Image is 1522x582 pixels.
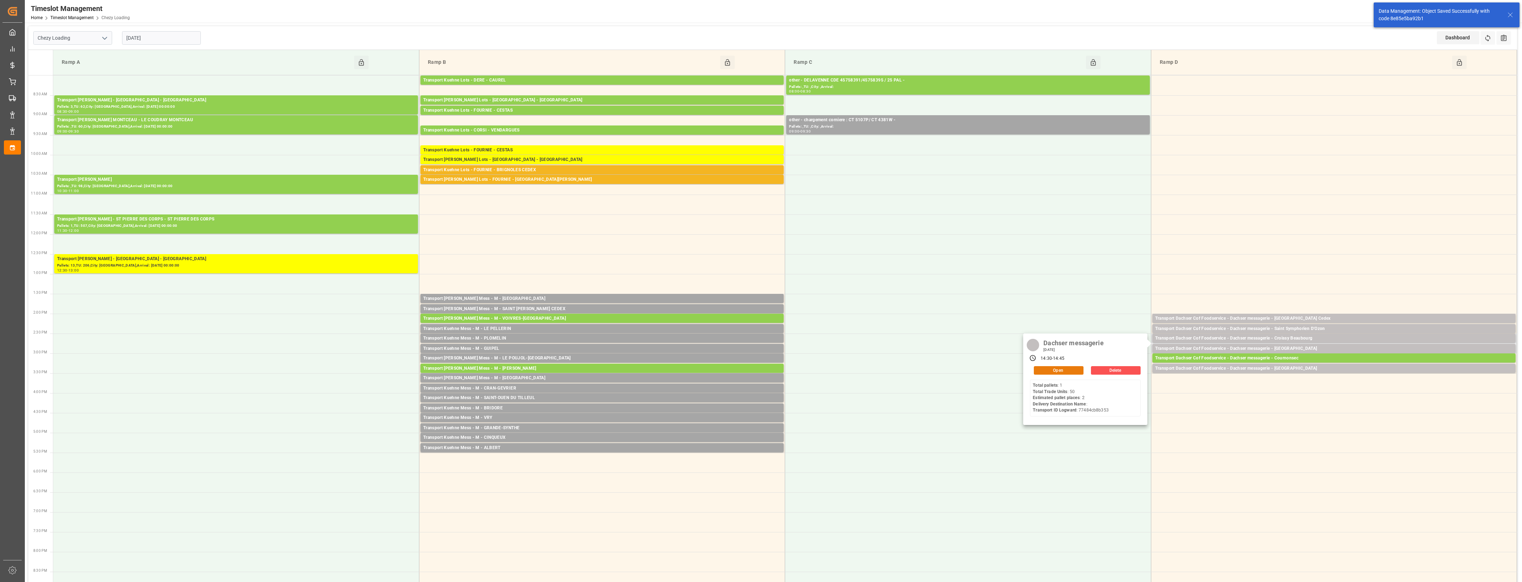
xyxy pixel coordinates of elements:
div: - [799,130,800,133]
div: Pallets: 2,TU: 4,City: [GEOGRAPHIC_DATA],Arrival: [DATE] 00:00:00 [1155,352,1513,358]
div: Pallets: ,TU: 93,City: [PERSON_NAME],Arrival: [DATE] 00:00:00 [423,372,781,378]
div: : 1 : 50 : 2 : : 77484cb8b353 [1033,382,1108,414]
div: Transport [PERSON_NAME] Mess - M - LE POUJOL-[GEOGRAPHIC_DATA] [423,355,781,362]
div: Pallets: 1,TU: 94,City: [GEOGRAPHIC_DATA],Arrival: [DATE] 00:00:00 [423,114,781,120]
div: Pallets: 8,TU: 270,City: [GEOGRAPHIC_DATA],Arrival: [DATE] 00:00:00 [423,104,781,110]
div: Pallets: 1,TU: 60,City: [GEOGRAPHIC_DATA],Arrival: [DATE] 00:00:00 [423,163,781,169]
div: Transport Dachser Cof Foodservice - Dachser messagerie - [GEOGRAPHIC_DATA] [1155,365,1513,372]
div: Pallets: ,TU: 6,City: [GEOGRAPHIC_DATA][PERSON_NAME],Arrival: [DATE] 00:00:00 [423,332,781,338]
div: Transport Kuehne Mess - M - SAINT-OUEN DU TILLEUL [423,394,781,402]
div: Ramp B [425,56,720,69]
div: Transport [PERSON_NAME] [57,176,415,183]
div: Transport [PERSON_NAME] - [GEOGRAPHIC_DATA] - [GEOGRAPHIC_DATA] [57,256,415,263]
div: Transport [PERSON_NAME] Mess - M - SAINT [PERSON_NAME] CEDEX [423,306,781,313]
span: 11:30 AM [31,211,47,215]
div: Transport Kuehne Mess - M - ALBERT [423,444,781,452]
div: Pallets: 13,TU: 206,City: [GEOGRAPHIC_DATA],Arrival: [DATE] 00:00:00 [57,263,415,269]
span: 10:30 AM [31,172,47,175]
div: Pallets: 23,TU: 117,City: [GEOGRAPHIC_DATA],Arrival: [DATE] 00:00:00 [423,84,781,90]
div: Ramp A [59,56,354,69]
div: 14:30 [1041,356,1052,362]
div: 11:30 [57,229,67,232]
div: Pallets: ,TU: 6,City: [PERSON_NAME],Arrival: [DATE] 00:00:00 [423,452,781,458]
span: 6:00 PM [33,469,47,473]
div: - [67,110,68,113]
div: Pallets: ,TU: 5,City: [GEOGRAPHIC_DATA],Arrival: [DATE] 00:00:00 [423,412,781,418]
div: Pallets: ,TU: 24,City: [GEOGRAPHIC_DATA][PERSON_NAME],Arrival: [DATE] 00:00:00 [423,313,781,319]
span: 9:00 AM [33,112,47,116]
div: Pallets: ,TU: 66,City: [GEOGRAPHIC_DATA][PERSON_NAME],Arrival: [DATE] 00:00:00 [423,183,781,189]
div: Ramp C [791,56,1086,69]
div: Pallets: ,TU: 6,City: [GEOGRAPHIC_DATA],Arrival: [DATE] 00:00:00 [423,441,781,447]
div: Pallets: ,TU: 6,City: GRANDE-SYNTHE,Arrival: [DATE] 00:00:00 [423,432,781,438]
div: - [1052,356,1053,362]
b: Delivery Destination Name [1033,402,1086,407]
div: Transport Kuehne Mess - M - CRAN-GEVRIER [423,385,781,392]
a: Home [31,15,43,20]
div: 14:45 [1053,356,1064,362]
span: 1:00 PM [33,271,47,275]
div: Transport [PERSON_NAME] MONTCEAU - LE COUDRAY MONTCEAU [57,117,415,124]
div: - [799,90,800,93]
div: 09:30 [68,130,79,133]
div: Pallets: 3,TU: 30,City: Saint Symphorien D'Ozon,Arrival: [DATE] 00:00:00 [1155,332,1513,338]
div: Pallets: 4,TU: ,City: BRIGNOLES CEDEX,Arrival: [DATE] 00:00:00 [423,174,781,180]
div: Dachser messagerie [1041,337,1106,347]
div: Transport Kuehne Lots - DERE - CAUREL [423,77,781,84]
div: Transport Dachser Cof Foodservice - Dachser messagerie - Saint Symphorien D'Ozon [1155,325,1513,332]
div: Pallets: 1,TU: 54,City: [GEOGRAPHIC_DATA],Arrival: [DATE] 00:00:00 [1155,322,1513,328]
b: Transport ID Logward [1033,408,1076,413]
span: 12:30 PM [31,251,47,255]
div: Dashboard [1437,31,1479,44]
div: Pallets: ,TU: ,City: ,Arrival: [789,124,1147,130]
div: Transport Kuehne Lots - CORSI - VENDARGUES [423,127,781,134]
div: - [67,130,68,133]
span: 8:30 AM [33,92,47,96]
div: Pallets: ,TU: 6,City: [GEOGRAPHIC_DATA],Arrival: [DATE] 00:00:00 [423,402,781,408]
div: 09:00 [68,110,79,113]
div: other - DELAVENNE CDE 45758391/45758395 / 25 PAL - [789,77,1147,84]
span: 3:00 PM [33,350,47,354]
div: Transport [PERSON_NAME] - [GEOGRAPHIC_DATA] - [GEOGRAPHIC_DATA] [57,97,415,104]
b: Estimated pallet places [1033,395,1080,400]
div: Transport Dachser Cof Foodservice - Dachser messagerie - [GEOGRAPHIC_DATA] [1155,345,1513,352]
div: Transport Kuehne Mess - M - VRY [423,414,781,421]
div: 08:30 [57,110,67,113]
div: 13:00 [68,269,79,272]
div: Transport Kuehne Mess - M - CINQUEUX [423,434,781,441]
div: Data Management: Object Saved Successfully with code 8e85e5ba92b1 [1379,7,1501,22]
button: open menu [99,33,110,44]
button: Delete [1091,366,1141,375]
div: Transport [PERSON_NAME] Mess - M - [GEOGRAPHIC_DATA] [423,375,781,382]
div: Transport [PERSON_NAME] Lots - [GEOGRAPHIC_DATA] - [GEOGRAPHIC_DATA] [423,156,781,163]
span: 4:00 PM [33,390,47,394]
div: Transport Kuehne Mess - M - PLOMELIN [423,335,781,342]
a: Timeslot Management [50,15,94,20]
span: 4:30 PM [33,410,47,414]
div: Pallets: ,TU: 60,City: [GEOGRAPHIC_DATA],Arrival: [DATE] 00:00:00 [57,124,415,130]
div: 08:00 [789,90,799,93]
div: Transport Dachser Cof Foodservice - Dachser messagerie - Cournonsec [1155,355,1513,362]
div: Transport Kuehne Lots - FOURNIE - CESTAS [423,147,781,154]
div: Pallets: ,TU: 29,City: CESTAS,Arrival: [DATE] 00:00:00 [423,154,781,160]
div: Pallets: 3,TU: 62,City: [GEOGRAPHIC_DATA],Arrival: [DATE] 00:00:00 [57,104,415,110]
span: 7:00 PM [33,509,47,513]
span: 11:00 AM [31,191,47,195]
b: Total Trade Units [1033,389,1067,394]
input: Type to search/select [33,31,112,45]
span: 5:30 PM [33,449,47,453]
div: 11:00 [68,189,79,192]
div: [DATE] [1041,347,1106,352]
div: Transport [PERSON_NAME] Mess - M - [GEOGRAPHIC_DATA] [423,295,781,302]
div: Pallets: ,TU: 5,City: [GEOGRAPHIC_DATA],Arrival: [DATE] 00:00:00 [423,382,781,388]
div: Transport Kuehne Mess - M - BRIDORE [423,405,781,412]
b: Total pallets [1033,383,1058,388]
div: other - chargement corniere : CT 5107P/ CT 4381W - [789,117,1147,124]
div: Ramp D [1157,56,1452,69]
div: Pallets: 1,TU: 50,City: Croissy Beaubourg,Arrival: [DATE] 00:00:00 [1155,342,1513,348]
span: 8:00 PM [33,549,47,553]
div: Pallets: ,TU: 12,City: CRAN-GEVRIER,Arrival: [DATE] 00:00:00 [423,392,781,398]
div: Timeslot Management [31,3,130,14]
div: Pallets: ,TU: 6,City: VRY,Arrival: [DATE] 00:00:00 [423,421,781,427]
div: Pallets: ,TU: 50,City: [GEOGRAPHIC_DATA],Arrival: [DATE] 00:00:00 [423,302,781,308]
